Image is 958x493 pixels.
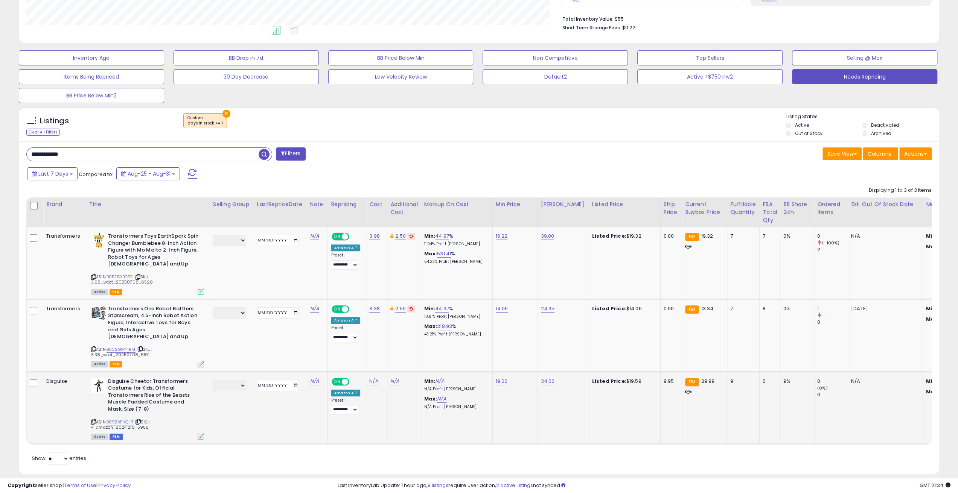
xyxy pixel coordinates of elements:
[783,200,811,216] div: BB Share 24h.
[108,378,200,415] b: Disguise Cheetor Transformers Costume for Kids, Official Transformers Rise of the Beasts Muscle P...
[685,233,699,241] small: FBA
[424,250,437,257] b: Max:
[763,200,777,224] div: FBA Total Qty
[701,232,713,240] span: 19.32
[331,317,360,324] div: Amazon AI *
[926,305,937,312] strong: Min:
[46,305,80,312] div: Transformers
[222,110,230,118] button: ×
[817,233,848,240] div: 0
[331,398,360,415] div: Preset:
[424,404,487,410] p: N/A Profit [PERSON_NAME]
[91,289,108,295] span: All listings currently available for purchase on Amazon
[91,378,204,439] div: ASIN:
[822,240,839,246] small: (-100%)
[310,200,325,208] div: Note
[871,130,891,137] label: Archived
[562,16,613,22] b: Total Inventory Value:
[822,147,862,160] button: Save View
[27,167,78,180] button: Last 7 Days
[435,305,449,312] a: 44.97
[592,233,655,240] div: $19.32
[592,378,655,385] div: $19.59
[348,306,360,312] span: OFF
[730,305,754,312] div: 7
[763,305,774,312] div: 8
[91,305,204,367] div: ASIN:
[783,378,808,385] div: 9%
[91,346,152,358] span: | SKU: 3.38_woot_20250708_6191
[424,323,437,330] b: Max:
[369,305,380,312] a: 3.38
[424,332,487,337] p: 43.21% Profit [PERSON_NAME]
[786,113,939,120] p: Listing States:
[79,171,113,178] span: Compared to:
[19,50,164,65] button: Inventory Age
[437,395,446,403] a: N/A
[254,197,307,227] th: CSV column name: cust_attr_4_LastRepriceDate
[701,378,714,385] span: 29.99
[592,378,626,385] b: Listed Price:
[637,69,783,84] button: Active >$750 Inv2
[541,200,586,208] div: [PERSON_NAME]
[926,316,939,323] strong: Max:
[369,232,380,240] a: 3.98
[863,147,898,160] button: Columns
[483,69,628,84] button: Default2
[424,232,436,240] b: Min:
[91,233,204,294] div: ASIN:
[424,233,487,247] div: %
[328,50,474,65] button: BB Price Below Min
[331,325,360,342] div: Preset:
[174,50,319,65] button: BB Drop in 7d
[331,390,360,396] div: Amazon AI *
[685,378,699,386] small: FBA
[817,305,848,312] div: 1
[496,482,533,489] a: 2 active listings
[91,378,106,393] img: 412x6lSxctL._SL40_.jpg
[562,24,621,31] b: Short Term Storage Fees:
[213,200,251,208] div: Selling Group
[395,232,406,240] a: 2.50
[730,378,754,385] div: 9
[338,482,950,489] div: Last InventoryLab Update: 1 hour ago, require user action, not synced.
[592,232,626,240] b: Listed Price:
[424,323,487,337] div: %
[424,200,489,208] div: Markup on Cost
[792,69,937,84] button: Needs Repricing
[46,233,80,240] div: Transformers
[437,250,451,258] a: 531.41
[91,233,106,248] img: 41VyGWWtVoL._SL40_.jpg
[310,305,319,312] a: N/A
[730,233,754,240] div: 7
[496,378,508,385] a: 19.00
[871,122,899,128] label: Deactivated
[310,378,319,385] a: N/A
[592,305,626,312] b: Listed Price:
[437,323,452,330] a: 318.93
[276,147,305,161] button: Filters
[541,232,554,240] a: 39.00
[685,200,724,216] div: Current Buybox Price
[424,395,437,402] b: Max:
[622,24,635,31] span: $0.22
[91,434,108,440] span: All listings currently available for purchase on Amazon
[664,305,676,312] div: 0.00
[899,147,932,160] button: Actions
[108,233,200,270] b: Transformers Toys EarthSpark Spin Changer Bumblebee 8-Inch Action Figure with Mo Malto 2-Inch Fig...
[817,319,848,326] div: 0
[428,482,448,489] a: 8 listings
[817,391,848,398] div: 0
[46,200,83,208] div: Brand
[108,305,200,342] b: Transformers One Robot Battlers Starscream, 4.5-Inch Robot Action Figure, Interactive Toys for Bo...
[496,232,508,240] a: 16.22
[8,482,131,489] div: seller snap | |
[424,305,436,312] b: Min:
[328,69,474,84] button: Low Velocity Review
[116,167,180,180] button: Aug-25 - Aug-31
[424,314,487,319] p: 10.81% Profit [PERSON_NAME]
[8,482,35,489] strong: Copyright
[783,305,808,312] div: 0%
[541,305,555,312] a: 24.95
[331,200,363,208] div: Repricing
